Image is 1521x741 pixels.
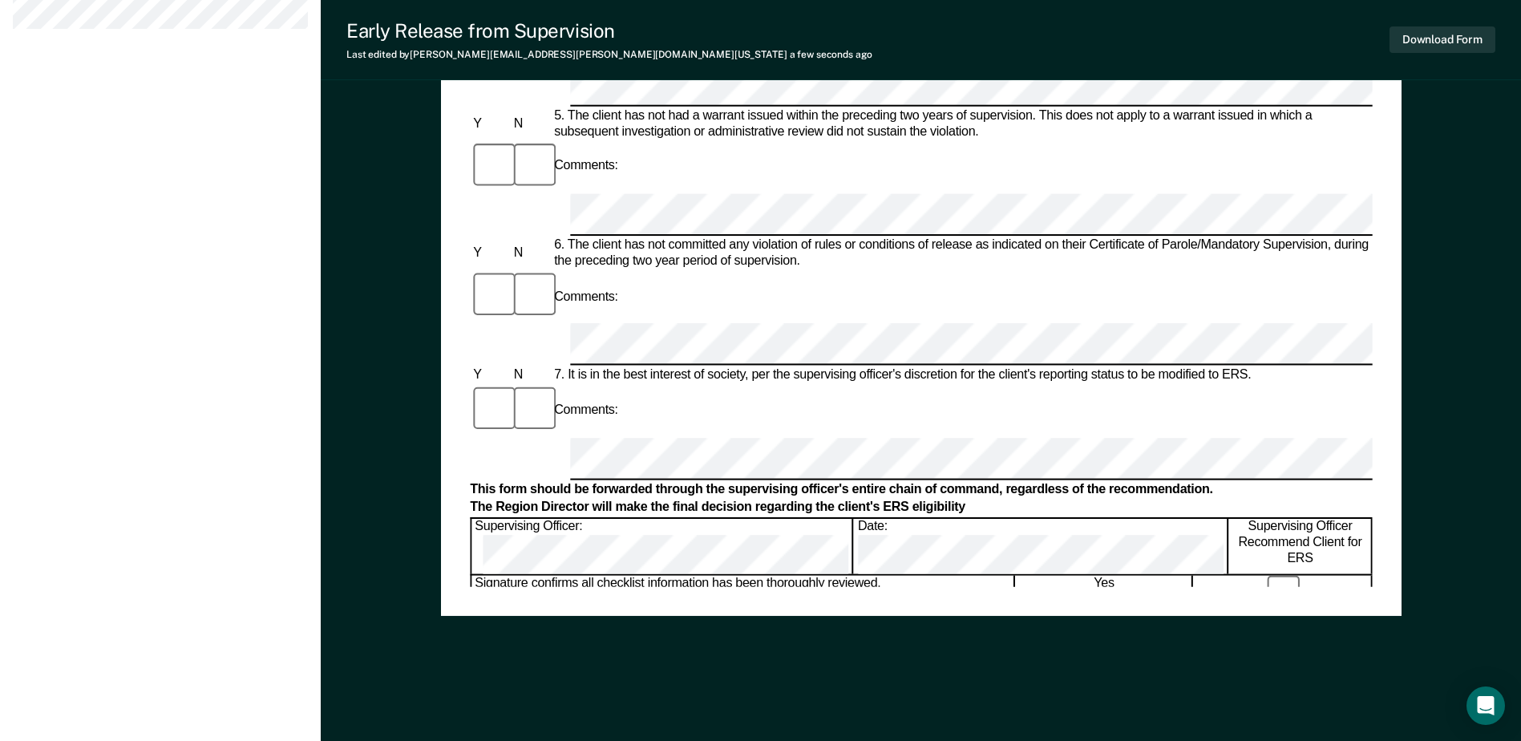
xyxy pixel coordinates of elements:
[346,19,872,43] div: Early Release from Supervision
[471,519,853,574] div: Supervising Officer:
[1016,576,1193,609] div: Yes
[551,367,1373,383] div: 7. It is in the best interest of society, per the supervising officer's discretion for the client...
[470,245,510,261] div: Y
[1390,26,1495,53] button: Download Form
[1466,686,1505,725] div: Open Intercom Messenger
[470,481,1372,497] div: This form should be forwarded through the supervising officer's entire chain of command, regardle...
[470,367,510,383] div: Y
[470,499,1372,515] div: The Region Director will make the final decision regarding the client's ERS eligibility
[551,403,621,419] div: Comments:
[551,159,621,175] div: Comments:
[1229,519,1372,574] div: Supervising Officer Recommend Client for ERS
[790,49,872,60] span: a few seconds ago
[510,245,550,261] div: N
[510,367,550,383] div: N
[510,115,550,132] div: N
[551,237,1373,269] div: 6. The client has not committed any violation of rules or conditions of release as indicated on t...
[470,115,510,132] div: Y
[855,519,1228,574] div: Date:
[551,289,621,305] div: Comments:
[551,107,1373,140] div: 5. The client has not had a warrant issued within the preceding two years of supervision. This do...
[346,49,872,60] div: Last edited by [PERSON_NAME][EMAIL_ADDRESS][PERSON_NAME][DOMAIN_NAME][US_STATE]
[471,576,1014,609] div: Signature confirms all checklist information has been thoroughly reviewed.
